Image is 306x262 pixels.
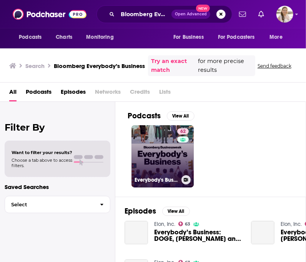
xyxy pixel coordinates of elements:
[213,30,266,45] button: open menu
[51,30,77,45] a: Charts
[56,32,72,43] span: Charts
[236,8,249,21] a: Show notifications dropdown
[96,5,232,23] div: Search podcasts, credits, & more...
[54,62,145,70] h3: Bloomberg Everybody’s Business
[173,32,204,43] span: For Business
[5,122,110,133] h2: Filter By
[5,202,94,207] span: Select
[251,221,274,244] a: Everybody’s Business: Trump's Days 100-104 and The Art of Horse Breeding
[12,158,72,168] span: Choose a tab above to access filters.
[61,86,86,101] a: Episodes
[180,128,186,136] span: 62
[25,62,45,70] h3: Search
[135,177,178,183] h3: Everybody's Business
[196,5,210,12] span: New
[5,196,110,213] button: Select
[118,8,171,20] input: Search podcasts, credits, & more...
[86,32,113,43] span: Monitoring
[276,6,293,23] button: Show profile menu
[19,32,42,43] span: Podcasts
[95,86,121,101] span: Networks
[175,12,207,16] span: Open Advanced
[159,86,171,101] span: Lists
[125,206,190,216] a: EpisodesView All
[12,150,72,155] span: Want to filter your results?
[154,221,175,227] a: Elon, Inc.
[151,57,197,75] a: Try an exact match
[5,183,110,191] p: Saved Searches
[198,57,252,75] span: for more precise results
[125,221,148,244] a: Everybody’s Business: DOGE, Trump and the Rise of the Manosphere
[26,86,52,101] a: Podcasts
[167,111,195,121] button: View All
[168,30,213,45] button: open menu
[255,63,294,69] button: Send feedback
[218,32,255,43] span: For Podcasters
[255,8,267,21] a: Show notifications dropdown
[264,30,293,45] button: open menu
[276,6,293,23] img: User Profile
[270,32,283,43] span: More
[125,206,156,216] h2: Episodes
[185,222,190,226] span: 63
[281,221,302,227] a: Elon, Inc.
[154,229,242,242] span: Everybody’s Business: DOGE, [PERSON_NAME] and the Rise of the Manosphere
[276,6,293,23] span: Logged in as acquavie
[128,111,161,121] h2: Podcasts
[177,128,189,134] a: 62
[9,86,17,101] a: All
[130,86,150,101] span: Credits
[128,111,195,121] a: PodcastsView All
[154,229,242,242] a: Everybody’s Business: DOGE, Trump and the Rise of the Manosphere
[13,30,52,45] button: open menu
[162,207,190,216] button: View All
[178,222,191,226] a: 63
[171,10,210,19] button: Open AdvancedNew
[81,30,123,45] button: open menu
[13,7,86,22] img: Podchaser - Follow, Share and Rate Podcasts
[131,125,194,187] a: 62Everybody's Business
